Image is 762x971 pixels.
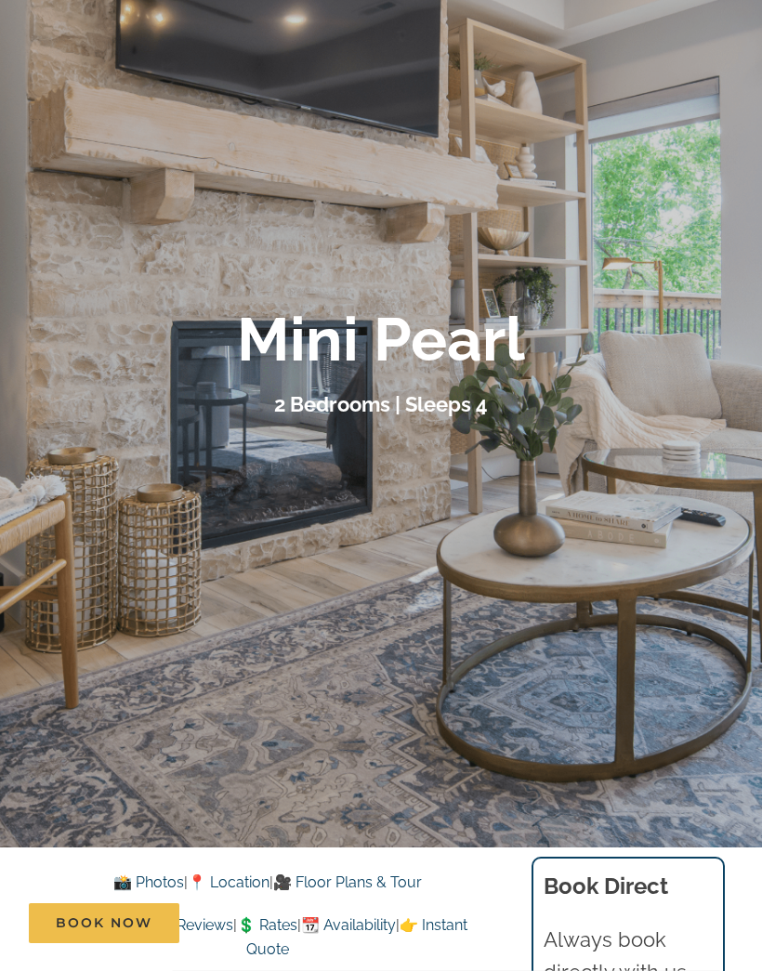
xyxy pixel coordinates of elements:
[273,873,422,891] a: 🎥 Floor Plans & Tour
[544,870,712,903] h3: Book Direct
[113,873,184,891] a: 📸 Photos
[188,873,269,891] a: 📍 Location
[52,871,484,895] p: | |
[274,393,488,417] h3: 2 Bedrooms | Sleeps 4
[246,916,467,958] a: 👉 Instant Quote
[237,304,525,374] b: Mini Pearl
[29,903,179,943] a: Book Now
[56,915,152,931] span: Book Now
